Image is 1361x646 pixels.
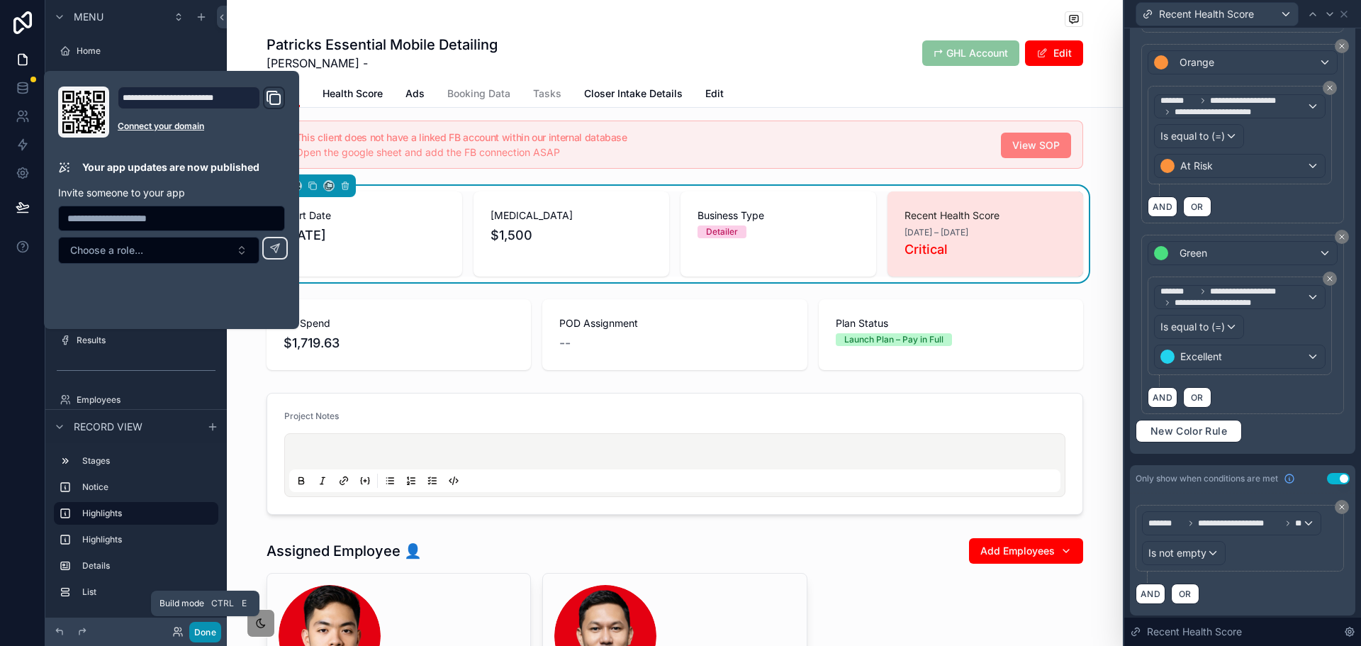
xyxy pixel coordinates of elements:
[1159,7,1254,21] span: Recent Health Score
[323,81,383,109] a: Health Score
[210,596,235,611] span: Ctrl
[904,240,948,260] a: Critical
[1147,625,1242,639] span: Recent Health Score
[118,87,285,138] div: Domain and Custom Link
[1183,387,1211,408] button: OR
[1180,246,1207,260] span: Green
[533,81,561,109] a: Tasks
[1154,154,1326,178] button: At Risk
[159,598,204,609] span: Build mode
[284,225,445,245] span: [DATE]
[1148,241,1338,265] button: Green
[284,208,445,223] span: Start Date
[77,394,215,406] label: Employees
[323,87,383,101] span: Health Score
[74,420,142,434] span: Record view
[1136,2,1299,26] button: Recent Health Score
[82,481,213,493] label: Notice
[904,208,1066,223] span: Recent Health Score
[1148,50,1338,74] button: Orange
[1160,129,1225,143] span: Is equal to (=)
[1188,201,1206,212] span: OR
[1136,420,1242,442] button: New Color Rule
[70,243,143,257] span: Choose a role...
[405,81,425,109] a: Ads
[267,55,498,72] span: [PERSON_NAME] -
[77,335,215,346] label: Results
[82,534,213,545] label: Highlights
[54,69,218,92] a: [GEOGRAPHIC_DATA]
[491,225,652,245] span: $1,500
[77,45,215,57] label: Home
[1025,40,1083,66] button: Edit
[1154,315,1244,339] button: Is equal to (=)
[189,622,221,642] button: Done
[45,443,227,618] div: scrollable content
[706,225,738,238] div: Detailer
[705,81,724,109] a: Edit
[82,508,207,519] label: Highlights
[1148,387,1177,408] button: AND
[1148,196,1177,217] button: AND
[584,87,683,101] span: Closer Intake Details
[698,208,859,223] span: Business Type
[1154,345,1326,369] button: Excellent
[405,87,425,101] span: Ads
[584,81,683,109] a: Closer Intake Details
[1142,541,1226,565] button: Is not empty
[82,160,259,174] p: Your app updates are now published
[1148,546,1206,560] span: Is not empty
[904,227,968,238] span: [DATE] – [DATE]
[491,208,652,223] span: [MEDICAL_DATA]
[82,455,213,467] label: Stages
[58,186,285,200] p: Invite someone to your app
[238,598,250,609] span: E
[533,87,561,101] span: Tasks
[58,237,259,264] button: Select Button
[1176,589,1194,599] span: OR
[1188,392,1206,403] span: OR
[54,329,218,352] a: Results
[1136,473,1278,484] span: Only show when conditions are met
[54,40,218,62] a: Home
[1160,320,1225,334] span: Is equal to (=)
[705,87,724,101] span: Edit
[1136,584,1165,604] button: AND
[447,81,510,109] a: Booking Data
[1180,159,1213,173] span: At Risk
[118,121,285,132] a: Connect your domain
[82,586,213,598] label: List
[1154,124,1244,148] button: Is equal to (=)
[267,35,498,55] h1: Patricks Essential Mobile Detailing
[82,560,213,572] label: Details
[54,389,218,411] a: Employees
[1145,425,1233,438] span: New Color Rule
[1180,55,1214,69] span: Orange
[447,87,510,101] span: Booking Data
[74,10,103,24] span: Menu
[1183,196,1211,217] button: OR
[1180,350,1222,364] span: Excellent
[1171,584,1199,604] button: OR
